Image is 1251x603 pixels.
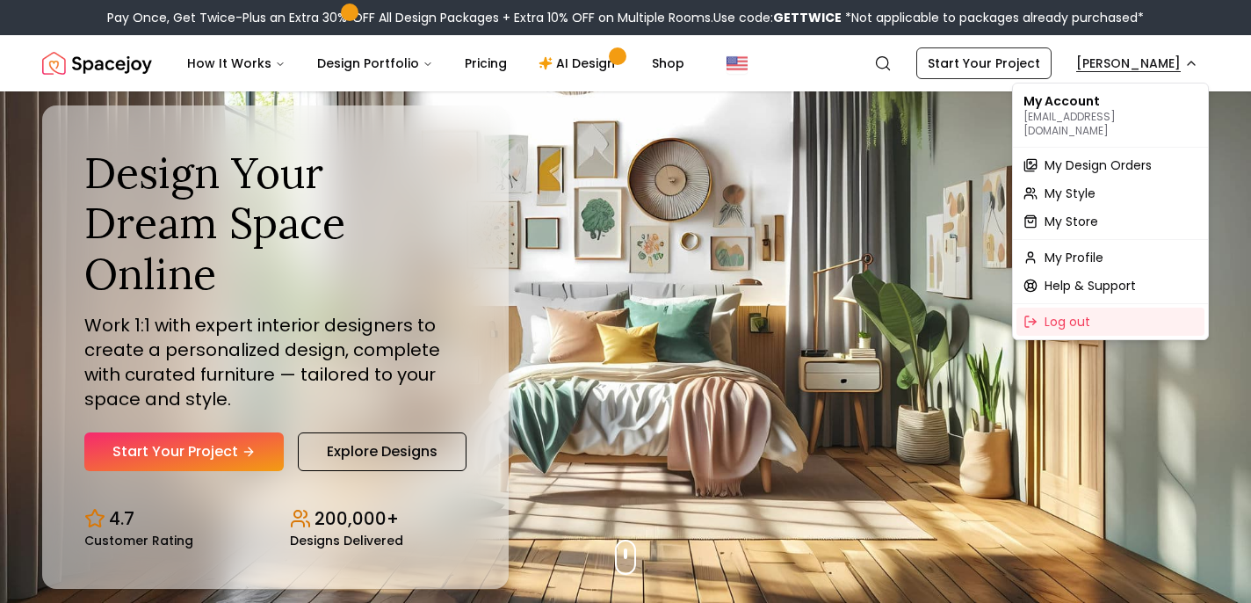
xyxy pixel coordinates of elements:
[1012,83,1209,340] div: [PERSON_NAME]
[1045,156,1152,174] span: My Design Orders
[1016,179,1204,207] a: My Style
[1016,243,1204,272] a: My Profile
[1016,207,1204,236] a: My Store
[1045,277,1136,294] span: Help & Support
[1023,110,1197,138] p: [EMAIL_ADDRESS][DOMAIN_NAME]
[1045,185,1096,202] span: My Style
[1016,272,1204,300] a: Help & Support
[1016,151,1204,179] a: My Design Orders
[1016,87,1204,143] div: My Account
[1045,213,1098,230] span: My Store
[1045,249,1103,266] span: My Profile
[1045,313,1090,331] span: Log out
